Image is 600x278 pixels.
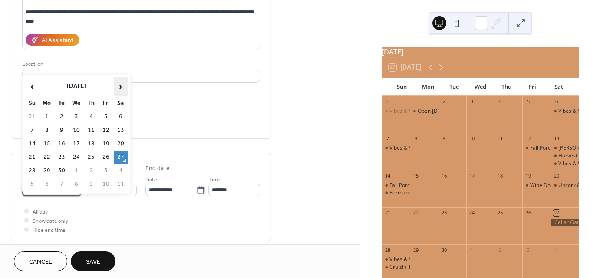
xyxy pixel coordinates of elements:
td: 1 [40,111,54,123]
th: Tu [55,97,69,110]
div: Uncork & Unwind Market - Sip & Shop [551,182,579,189]
div: 9 [441,135,447,142]
div: Sun [389,78,415,96]
div: Wine Down Friday: Live Music with Simon Cropp [522,182,551,189]
div: 13 [553,135,560,142]
button: AI Assistant [26,34,79,46]
div: 25 [497,210,504,216]
td: 4 [84,111,98,123]
div: Vibes & Vintages: Live Music with Whiskey Whiskers [551,160,579,167]
div: 7 [384,135,391,142]
th: Fr [99,97,113,110]
td: 19 [99,137,113,150]
th: [DATE] [40,77,113,96]
td: 15 [40,137,54,150]
div: Vibes & Vintages: Live Music with Shenanigans [389,107,501,115]
td: 25 [84,151,98,164]
td: 5 [99,111,113,123]
div: 5 [525,98,531,105]
td: 20 [114,137,128,150]
td: 9 [55,124,69,137]
span: Save [86,258,100,267]
div: Permanent Jewelry with 10,000 Links MN [389,189,488,197]
td: 9 [84,178,98,191]
span: Date [145,175,157,184]
span: Cancel [29,258,52,267]
td: 3 [69,111,83,123]
td: 7 [25,124,39,137]
button: Cancel [14,251,67,271]
th: Th [84,97,98,110]
div: 12 [525,135,531,142]
th: Mo [40,97,54,110]
td: 10 [99,178,113,191]
div: 8 [412,135,419,142]
span: Time [208,175,221,184]
td: 4 [114,164,128,177]
div: 31 [384,98,391,105]
td: 29 [40,164,54,177]
td: 31 [25,111,39,123]
div: Fall Porch Pots with Hillside Gift & Garden Center [522,144,551,152]
div: 24 [469,210,475,216]
td: 24 [69,151,83,164]
td: 6 [114,111,128,123]
div: 23 [441,210,447,216]
div: 18 [497,172,504,179]
div: 26 [525,210,531,216]
div: 3 [525,247,531,253]
td: 6 [40,178,54,191]
td: 13 [114,124,128,137]
div: Mon [415,78,441,96]
div: Tue [441,78,467,96]
div: Harvest Soirée at the Winery [551,152,579,160]
div: 11 [497,135,504,142]
td: 18 [84,137,98,150]
div: 10 [469,135,475,142]
div: 4 [497,98,504,105]
td: 1 [69,164,83,177]
td: 22 [40,151,54,164]
td: 26 [99,151,113,164]
span: ‹ [26,78,39,95]
div: Cruisin' Into Vintage Car Roll-In [389,264,464,271]
div: 28 [384,247,391,253]
div: 2 [441,98,447,105]
td: 11 [114,178,128,191]
th: Su [25,97,39,110]
div: 21 [384,210,391,216]
div: 30 [441,247,447,253]
div: Vibes & Vintages: Live Music with Ledfoot [PERSON_NAME] [389,144,531,152]
div: 15 [412,172,419,179]
div: 17 [469,172,475,179]
td: 23 [55,151,69,164]
span: Show date only [33,217,68,226]
div: Cellar Gang Wine Club Pick-Up [551,219,579,226]
div: Vibes & Vintages: Live Music with Shenanigans [382,107,410,115]
div: 14 [384,172,391,179]
td: 17 [69,137,83,150]
td: 3 [99,164,113,177]
td: 7 [55,178,69,191]
div: Fall Porch Pots with Hillside Gift & Garden Center [389,182,508,189]
td: 28 [25,164,39,177]
td: 2 [55,111,69,123]
div: 16 [441,172,447,179]
div: Fri [519,78,545,96]
div: Vibes & Vintages: Live Music with Ledfoot Larry [382,144,410,152]
td: 14 [25,137,39,150]
div: 20 [553,172,560,179]
div: Wed [467,78,493,96]
div: 6 [553,98,560,105]
div: 3 [469,98,475,105]
td: 8 [40,124,54,137]
div: 4 [553,247,560,253]
span: › [114,78,127,95]
td: 12 [99,124,113,137]
div: Sat [546,78,572,96]
div: End date [145,164,170,173]
div: Open Labor Day [410,107,438,115]
div: 27 [553,210,560,216]
div: 29 [412,247,419,253]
